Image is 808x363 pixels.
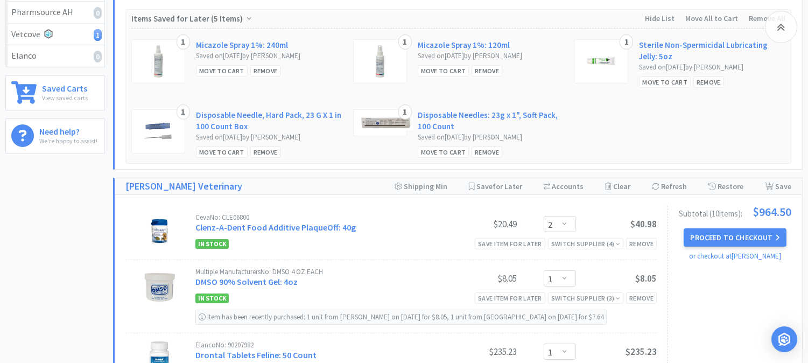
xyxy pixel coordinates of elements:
h6: Saved Carts [42,81,88,93]
div: Subtotal ( 10 item s ): [679,206,791,218]
img: 27bd94503d294855aaf1d861864f8a22_28346.png [154,45,163,78]
a: [PERSON_NAME] Veterinary [125,179,242,194]
span: $40.98 [630,218,657,230]
div: 1 [620,34,633,50]
a: Disposable Needle, Hard Pack, 23 G X 1 in 100 Count Box [196,109,342,132]
div: Pharmsource AH [11,5,99,19]
i: 0 [94,7,102,19]
a: Disposable Needles: 23g x 1", Soft Pack, 100 Count [418,109,564,132]
div: Move to Cart [418,65,469,76]
img: b45932d6a1b14660bd085f4088d51405_51275.jpeg [140,214,178,252]
div: Remove [626,238,657,249]
span: In Stock [195,239,229,249]
div: Save item for later [475,292,545,304]
img: 1ea0165500a1492096a3d27c3328feff_26748.png [585,45,617,78]
div: Move to Cart [418,146,469,158]
img: 2812b179af91479d8c5bdb14243cf27c_300477.jpeg [140,268,178,306]
span: Move All to Cart [685,13,738,23]
span: 5 Items [214,13,240,24]
div: $20.49 [436,218,517,231]
div: Saved on [DATE] by [PERSON_NAME] [196,132,342,143]
a: Elanco0 [6,45,104,67]
div: Accounts [544,178,584,194]
p: View saved carts [42,93,88,103]
div: Elanco [11,49,99,63]
a: Clenz-A-Dent Food Additive PlaqueOff: 40g [195,222,356,233]
div: 1 [398,104,412,120]
a: Vetcove1 [6,24,104,46]
div: Shipping Min [395,178,447,194]
div: Remove [250,65,281,76]
div: Remove [626,292,657,304]
a: Micazole Spray 1%: 120ml [418,39,510,51]
span: $964.50 [753,206,791,218]
div: Vetcove [11,27,99,41]
div: Restore [708,178,743,194]
span: $235.23 [626,346,657,358]
span: In Stock [195,294,229,303]
div: Clear [605,178,630,194]
p: We're happy to assist! [39,136,97,146]
div: Move to Cart [196,146,248,158]
div: 1 [177,104,190,120]
div: Switch Supplier ( 3 ) [551,293,620,303]
span: $8.05 [635,273,657,284]
i: 0 [94,51,102,62]
a: Saved CartsView saved carts [5,75,105,110]
img: 4eff62452e174ccb9a91d01bd17ca8b1_287434.png [137,115,179,148]
div: Elanco No: 90207982 [195,341,436,348]
div: Remove [250,146,281,158]
a: Micazole Spray 1%: 240ml [196,39,288,51]
div: Move to Cart [196,65,248,76]
div: Saved on [DATE] by [PERSON_NAME] [639,62,785,73]
div: 1 [177,34,190,50]
div: Remove [472,65,502,76]
span: Remove All [749,13,785,23]
div: $8.05 [436,272,517,285]
a: or checkout at [PERSON_NAME] [689,252,781,261]
h6: Need help? [39,124,97,136]
div: Move to Cart [639,76,691,88]
a: DMSO 90% Solvent Gel: 4oz [195,276,298,287]
img: 8a47f5267ef34200add5cd8f606c7b23_28345.png [376,45,384,78]
span: Hide List [645,13,674,23]
div: Open Intercom Messenger [771,326,797,352]
img: 1d77b357d7e749db87f8999ed8271525_233827.png [359,115,413,130]
div: Saved on [DATE] by [PERSON_NAME] [196,51,342,62]
div: Remove [693,76,724,88]
div: $235.23 [436,345,517,358]
div: Ceva No: CLE06800 [195,214,436,221]
div: Refresh [652,178,687,194]
div: Item has been recently purchased: 1 unit from [PERSON_NAME] on [DATE] for $8.05, 1 unit from [GEO... [195,310,607,325]
a: Sterile Non-Spermicidal Lubricating Jelly: 5oz [639,39,785,62]
div: Saved on [DATE] by [PERSON_NAME] [418,51,564,62]
span: Save for Later [476,181,522,191]
button: Proceed to Checkout [684,228,786,247]
div: Switch Supplier ( 4 ) [551,239,620,249]
a: Pharmsource AH0 [6,2,104,24]
div: Multiple Manufacturers No: DMSO 4 OZ EACH [195,268,436,275]
i: 1 [94,29,102,41]
a: Drontal Tablets Feline: 50 Count [195,350,317,360]
div: 1 [398,34,412,50]
div: Save item for later [475,238,545,249]
div: Remove [472,146,502,158]
span: Items Saved for Later ( ) [131,13,245,24]
div: Saved on [DATE] by [PERSON_NAME] [418,132,564,143]
div: Save [765,178,791,194]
